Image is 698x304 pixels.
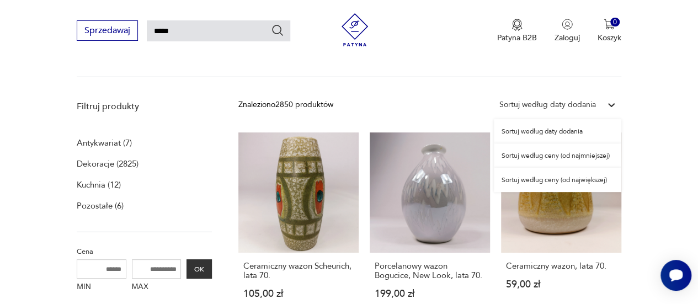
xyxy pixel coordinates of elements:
a: Sprzedawaj [77,28,138,35]
button: Szukaj [271,24,284,37]
h3: Porcelanowy wazon Bogucice, New Look, lata 70. [375,262,485,280]
img: Patyna - sklep z meblami i dekoracjami vintage [338,13,371,46]
a: Pozostałe (6) [77,198,124,214]
p: Filtruj produkty [77,100,212,113]
img: Ikona medalu [511,19,523,31]
button: Sprzedawaj [77,20,138,41]
p: 105,00 zł [243,289,354,298]
p: 199,00 zł [375,289,485,298]
p: Patyna B2B [497,33,537,43]
div: Sortuj według ceny (od największej) [494,168,621,192]
button: Zaloguj [555,19,580,43]
div: Sortuj według daty dodania [499,99,596,111]
a: Kuchnia (12) [77,177,121,193]
p: 59,00 zł [506,280,616,289]
a: Dekoracje (2825) [77,156,138,172]
button: Patyna B2B [497,19,537,43]
iframe: Smartsupp widget button [660,260,691,291]
label: MIN [77,279,126,296]
button: OK [187,259,212,279]
div: Sortuj według daty dodania [494,119,621,143]
a: Antykwariat (7) [77,135,132,151]
img: Ikona koszyka [604,19,615,30]
p: Koszyk [598,33,621,43]
div: 0 [610,18,620,27]
img: Ikonka użytkownika [562,19,573,30]
h3: Ceramiczny wazon, lata 70. [506,262,616,271]
div: Znaleziono 2850 produktów [238,99,333,111]
h3: Ceramiczny wazon Scheurich, lata 70. [243,262,354,280]
label: MAX [132,279,182,296]
a: Ikona medaluPatyna B2B [497,19,537,43]
p: Cena [77,246,212,258]
div: Sortuj według ceny (od najmniejszej) [494,143,621,168]
p: Zaloguj [555,33,580,43]
button: 0Koszyk [598,19,621,43]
